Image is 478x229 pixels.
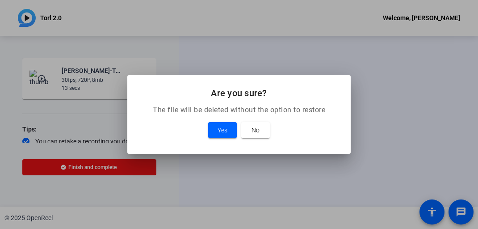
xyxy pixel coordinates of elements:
h2: Are you sure? [138,86,340,100]
p: The file will be deleted without the option to restore [138,105,340,115]
span: No [252,125,260,136]
span: Yes [218,125,227,136]
button: No [241,122,270,138]
button: Yes [208,122,237,138]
